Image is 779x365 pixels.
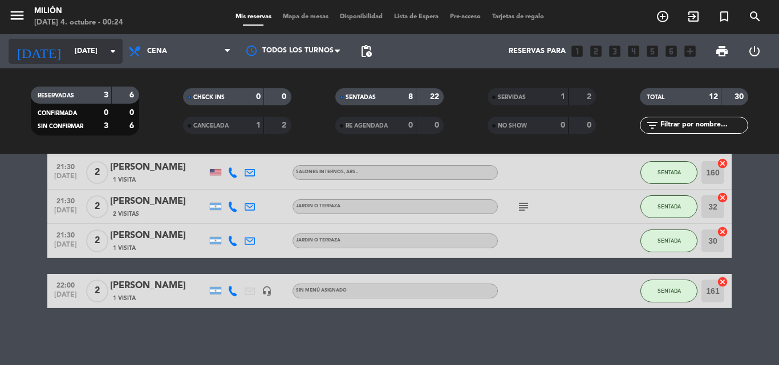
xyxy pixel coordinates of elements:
[51,278,80,291] span: 22:00
[346,95,376,100] span: SENTADAS
[38,110,77,116] span: CONFIRMADA
[430,93,441,101] strong: 22
[277,14,334,20] span: Mapa de mesas
[104,109,108,117] strong: 0
[738,34,770,68] div: LOG OUT
[104,91,108,99] strong: 3
[658,169,681,175] span: SENTADA
[561,121,565,129] strong: 0
[444,14,486,20] span: Pre-acceso
[640,195,697,218] button: SENTADA
[715,44,729,58] span: print
[129,91,136,99] strong: 6
[110,194,207,209] div: [PERSON_NAME]
[51,194,80,207] span: 21:30
[86,195,108,218] span: 2
[359,44,373,58] span: pending_actions
[626,44,641,59] i: looks_4
[587,93,594,101] strong: 2
[717,10,731,23] i: turned_in_not
[659,119,748,132] input: Filtrar por nombre...
[709,93,718,101] strong: 12
[110,278,207,293] div: [PERSON_NAME]
[129,109,136,117] strong: 0
[717,226,728,237] i: cancel
[344,170,358,174] span: , ARS -
[498,123,527,129] span: NO SHOW
[646,118,659,132] i: filter_list
[664,44,679,59] i: looks_6
[658,203,681,210] span: SENTADA
[656,10,670,23] i: add_circle_outline
[51,228,80,241] span: 21:30
[346,123,388,129] span: RE AGENDADA
[256,93,261,101] strong: 0
[51,159,80,173] span: 21:30
[34,17,123,28] div: [DATE] 4. octubre - 00:24
[86,229,108,252] span: 2
[86,280,108,302] span: 2
[282,121,289,129] strong: 2
[34,6,123,17] div: Milión
[51,173,80,186] span: [DATE]
[104,122,108,130] strong: 3
[640,229,697,252] button: SENTADA
[256,121,261,129] strong: 1
[113,175,136,184] span: 1 Visita
[262,286,272,296] i: headset_mic
[748,44,761,58] i: power_settings_new
[517,200,530,214] i: subject
[561,93,565,101] strong: 1
[9,39,69,64] i: [DATE]
[106,44,120,58] i: arrow_drop_down
[587,121,594,129] strong: 0
[296,170,358,174] span: SALONES INTERNOS
[113,244,136,253] span: 1 Visita
[193,95,225,100] span: CHECK INS
[748,10,762,23] i: search
[282,93,289,101] strong: 0
[683,44,697,59] i: add_box
[717,158,728,169] i: cancel
[129,122,136,130] strong: 6
[589,44,603,59] i: looks_two
[735,93,746,101] strong: 30
[113,294,136,303] span: 1 Visita
[38,93,74,99] span: RESERVADAS
[110,228,207,243] div: [PERSON_NAME]
[640,161,697,184] button: SENTADA
[647,95,664,100] span: TOTAL
[388,14,444,20] span: Lista de Espera
[408,121,413,129] strong: 0
[486,14,550,20] span: Tarjetas de regalo
[9,7,26,24] i: menu
[509,47,566,55] span: Reservas para
[658,237,681,244] span: SENTADA
[607,44,622,59] i: looks_3
[51,207,80,220] span: [DATE]
[38,124,83,129] span: SIN CONFIRMAR
[717,192,728,203] i: cancel
[435,121,441,129] strong: 0
[9,7,26,28] button: menu
[110,160,207,175] div: [PERSON_NAME]
[658,288,681,294] span: SENTADA
[86,161,108,184] span: 2
[498,95,526,100] span: SERVIDAS
[230,14,277,20] span: Mis reservas
[296,204,340,208] span: JARDIN o TERRAZA
[296,288,347,293] span: Sin menú asignado
[570,44,585,59] i: looks_one
[147,47,167,55] span: Cena
[408,93,413,101] strong: 8
[296,238,340,243] span: JARDIN o TERRAZA
[645,44,660,59] i: looks_5
[113,210,139,219] span: 2 Visitas
[640,280,697,302] button: SENTADA
[193,123,229,129] span: CANCELADA
[51,241,80,254] span: [DATE]
[51,291,80,304] span: [DATE]
[334,14,388,20] span: Disponibilidad
[687,10,700,23] i: exit_to_app
[717,276,728,288] i: cancel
